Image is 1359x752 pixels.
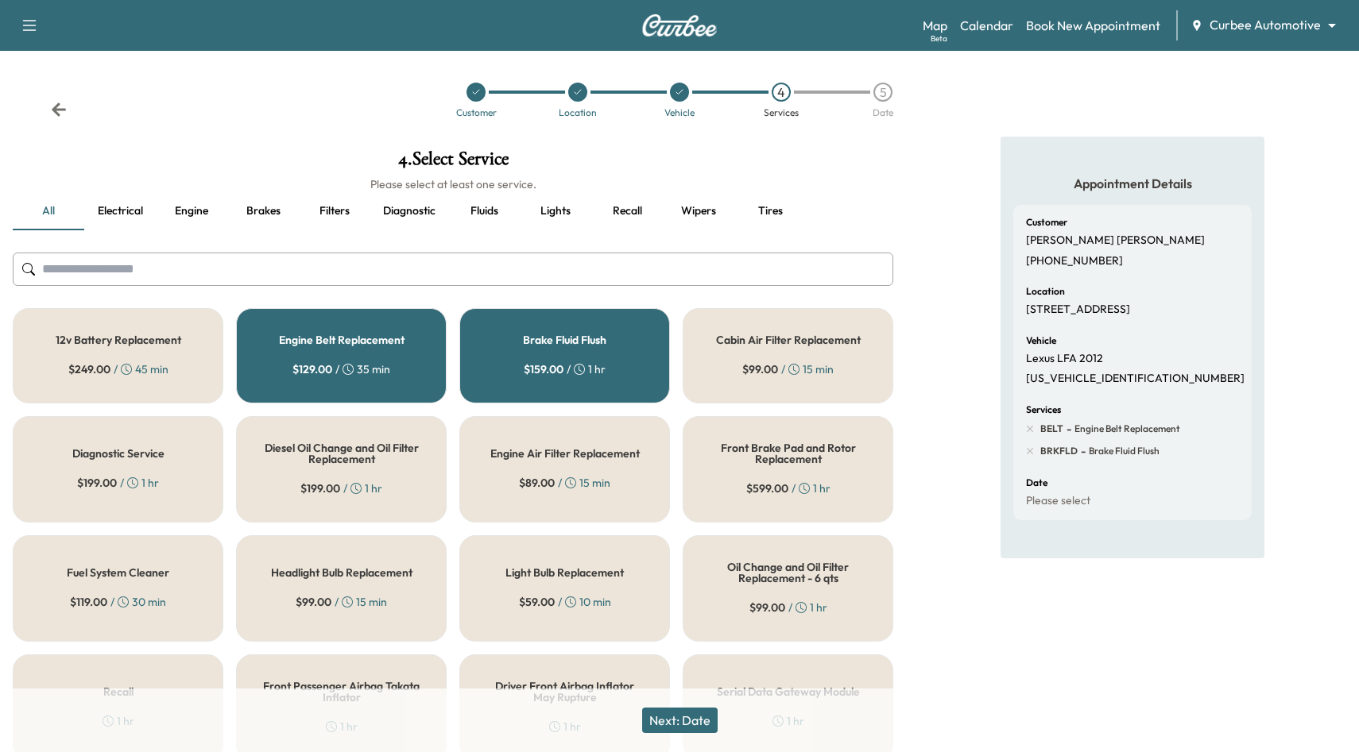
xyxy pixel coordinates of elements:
a: Book New Appointment [1026,16,1160,35]
span: - [1078,443,1086,459]
button: Recall [591,192,663,230]
h5: Front Passenger Airbag Takata Inflator [262,681,420,703]
h5: Oil Change and Oil Filter Replacement - 6 qts [709,561,867,584]
h5: Headlight Bulb Replacement [271,567,412,578]
button: Filters [299,192,370,230]
span: $ 99.00 [749,600,785,615]
h5: Light Bulb Replacement [505,567,624,578]
div: Location [559,108,597,118]
div: Date [873,108,893,118]
span: $ 199.00 [77,475,117,491]
img: Curbee Logo [641,14,718,37]
span: $ 159.00 [524,361,563,377]
div: Beta [931,33,947,44]
h5: Fuel System Cleaner [67,567,169,578]
div: / 45 min [68,361,168,377]
span: Curbee Automotive [1210,16,1321,34]
span: $ 119.00 [70,594,107,610]
button: Lights [520,192,591,230]
button: Next: Date [642,708,718,733]
div: / 30 min [70,594,166,610]
p: [STREET_ADDRESS] [1026,303,1130,317]
a: MapBeta [923,16,947,35]
h5: Engine Air Filter Replacement [490,448,640,459]
div: basic tabs example [13,192,893,230]
h1: 4 . Select Service [13,149,893,176]
span: Brake Fluid Flush [1086,445,1160,457]
div: 4 [772,83,791,102]
h5: Recall [103,686,134,697]
h6: Location [1026,287,1065,296]
a: Calendar [960,16,1013,35]
div: / 35 min [292,361,390,377]
h5: Front Brake Pad and Rotor Replacement [709,442,867,465]
p: Please select [1026,494,1090,508]
button: all [13,192,84,230]
p: Lexus LFA 2012 [1026,352,1103,366]
h5: Brake Fluid Flush [523,334,606,345]
span: $ 99.00 [742,361,778,377]
h6: Services [1026,405,1061,415]
h6: Please select at least one service. [13,176,893,192]
button: Tires [734,192,806,230]
div: Services [764,108,799,118]
h6: Customer [1026,218,1067,227]
div: / 1 hr [749,600,827,615]
span: $ 99.00 [296,594,331,610]
div: / 1 hr [524,361,606,377]
p: [US_VEHICLE_IDENTIFICATION_NUMBER] [1026,372,1245,386]
div: / 15 min [519,475,610,491]
p: [PERSON_NAME] [PERSON_NAME] [1026,233,1205,248]
span: $ 129.00 [292,361,332,377]
button: Diagnostic [370,192,448,230]
h5: Cabin Air Filter Replacement [716,334,861,345]
button: Fluids [448,192,520,230]
span: BRKFLD [1040,445,1078,457]
span: Engine Belt Replacement [1071,422,1180,435]
span: $ 199.00 [300,480,340,496]
h5: Serial Data Gateway Module [717,686,860,697]
p: [PHONE_NUMBER] [1026,254,1123,268]
div: / 1 hr [746,480,830,496]
div: / 15 min [742,361,834,377]
div: Back [51,102,67,118]
span: $ 599.00 [746,480,788,496]
div: / 1 hr [300,480,382,496]
button: Wipers [663,192,734,230]
div: Vehicle [664,108,695,118]
h5: Diagnostic Service [72,448,165,459]
h6: Date [1026,478,1047,488]
span: $ 89.00 [519,475,555,491]
div: 5 [873,83,892,102]
h5: Driver Front Airbag Inflator May Rupture [486,681,644,703]
span: $ 249.00 [68,361,110,377]
span: - [1063,421,1071,437]
span: $ 59.00 [519,594,555,610]
span: BELT [1040,422,1063,435]
h6: Vehicle [1026,336,1056,345]
div: Customer [456,108,497,118]
button: Electrical [84,192,156,230]
div: / 1 hr [77,475,159,491]
h5: 12v Battery Replacement [56,334,181,345]
div: / 10 min [519,594,611,610]
h5: Appointment Details [1013,175,1252,192]
button: Engine [156,192,227,230]
div: / 15 min [296,594,387,610]
h5: Engine Belt Replacement [279,334,405,345]
button: Brakes [227,192,299,230]
h5: Diesel Oil Change and Oil Filter Replacement [262,442,420,465]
